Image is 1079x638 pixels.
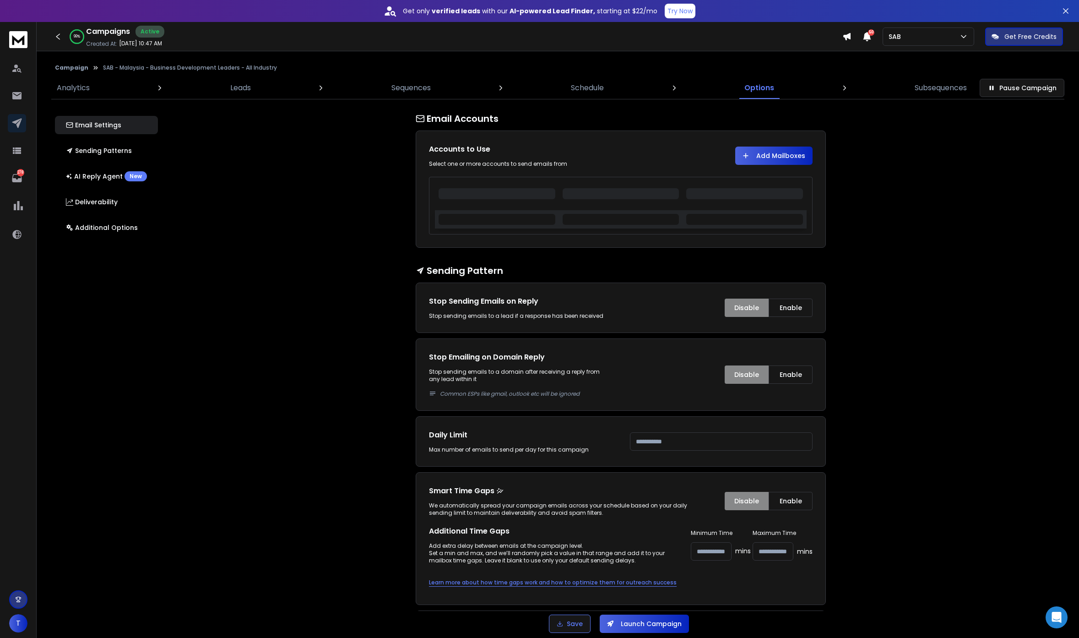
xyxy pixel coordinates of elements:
[429,446,612,453] div: Max number of emails to send per day for this campaign
[51,77,95,99] a: Analytics
[429,573,677,592] a: Learn more about how time gaps work and how to optimize them for outreach success
[230,82,251,93] p: Leads
[432,6,480,16] strong: verified leads
[103,64,277,71] p: SAB - Malaysia - Business Development Leaders - All Industry
[985,27,1063,46] button: Get Free Credits
[1046,606,1068,628] div: Open Intercom Messenger
[909,77,972,99] a: Subsequences
[868,29,874,36] span: 50
[725,492,769,510] button: Disable
[66,171,147,181] p: AI Reply Agent
[9,31,27,48] img: logo
[769,492,813,510] button: Enable
[429,160,612,168] div: Select one or more accounts to send emails from
[769,365,813,384] button: Enable
[55,142,158,160] button: Sending Patterns
[403,6,657,16] p: Get only with our starting at $22/mo
[980,79,1064,97] button: Pause Campaign
[735,147,813,165] button: Add Mailboxes
[429,502,706,517] div: We automatically spread your campaign emails across your schedule based on your daily sending lim...
[86,40,117,48] p: Created At:
[386,77,436,99] a: Sequences
[691,529,751,537] p: Minimum Time
[739,77,780,99] a: Options
[565,77,609,99] a: Schedule
[9,614,27,633] button: T
[57,82,90,93] p: Analytics
[753,529,813,537] p: Maximum Time
[744,82,774,93] p: Options
[66,197,118,207] p: Deliverability
[429,579,677,586] p: Learn more about how time gaps work and how to optimize them for outreach success
[797,547,813,556] p: mins
[429,296,612,307] h1: Stop Sending Emails on Reply
[571,82,604,93] p: Schedule
[429,430,612,441] h1: Daily Limit
[136,26,164,38] div: Active
[66,120,121,130] p: Email Settings
[86,26,130,37] h1: Campaigns
[225,77,256,99] a: Leads
[1004,32,1057,41] p: Get Free Credits
[55,167,158,185] button: AI Reply AgentNew
[429,312,612,320] div: Stop sending emails to a lead if a response has been received
[8,169,26,187] a: 278
[429,144,612,155] h1: Accounts to Use
[429,368,612,398] p: Stop sending emails to a domain after receiving a reply from any lead within it
[429,485,706,496] p: Smart Time Gaps
[725,299,769,317] button: Disable
[429,352,612,363] h1: Stop Emailing on Domain Reply
[66,146,132,155] p: Sending Patterns
[510,6,595,16] strong: AI-powered Lead Finder,
[119,40,162,47] p: [DATE] 10:47 AM
[416,264,826,277] h1: Sending Pattern
[55,193,158,211] button: Deliverability
[769,299,813,317] button: Enable
[17,169,24,176] p: 278
[440,390,612,398] p: Common ESPs like gmail, outlook etc will be ignored
[391,82,431,93] p: Sequences
[416,112,826,125] h1: Email Accounts
[55,218,158,237] button: Additional Options
[55,64,88,71] button: Campaign
[725,365,769,384] button: Disable
[915,82,967,93] p: Subsequences
[429,542,672,564] p: Add extra delay between emails at the campaign level. Set a min and max, and we’ll randomly pick ...
[55,116,158,134] button: Email Settings
[74,34,80,39] p: 99 %
[735,546,751,556] p: mins
[667,6,693,16] p: Try Now
[549,615,591,633] button: Save
[429,526,672,537] h1: Additional Time Gaps
[125,171,147,181] div: New
[889,32,905,41] p: SAB
[665,4,695,18] button: Try Now
[66,223,138,232] p: Additional Options
[600,615,689,633] button: Launch Campaign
